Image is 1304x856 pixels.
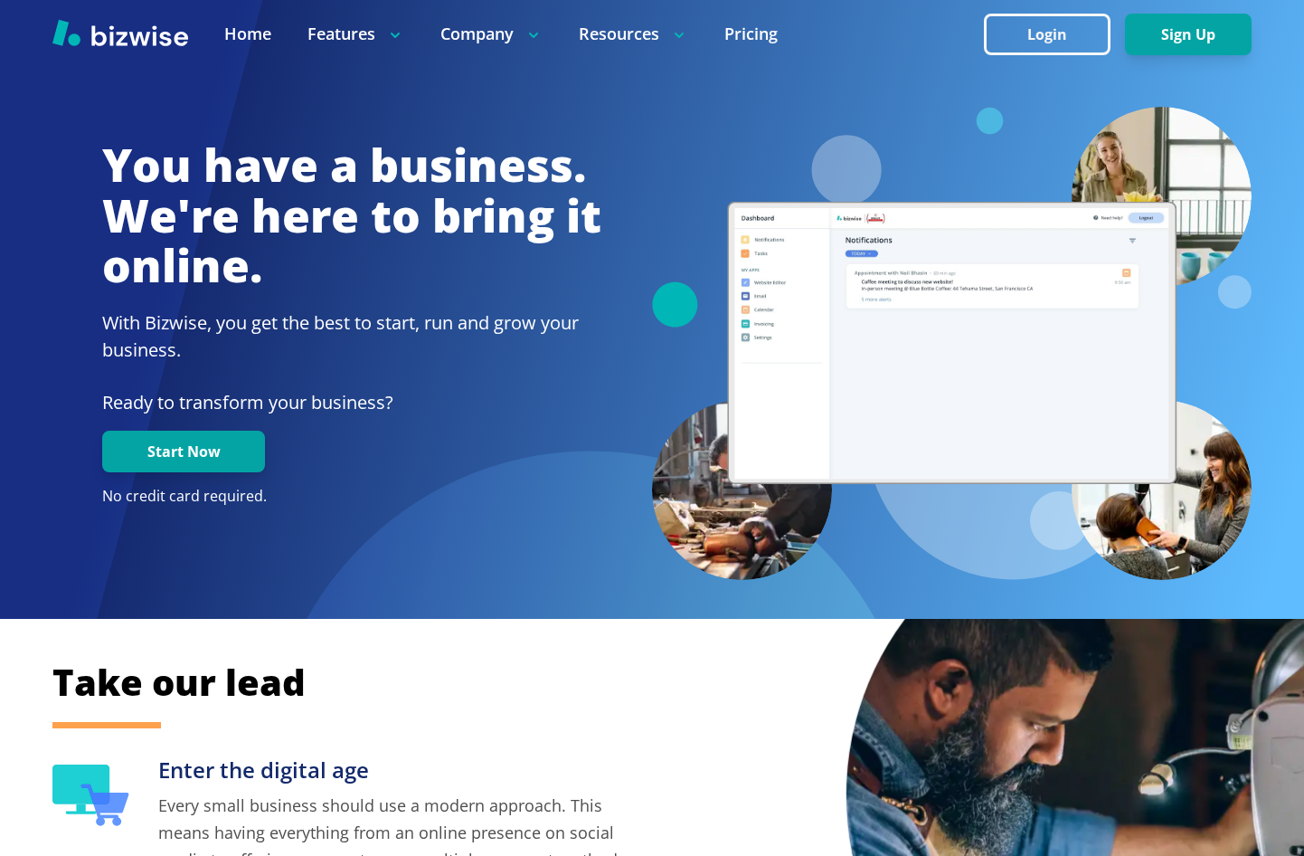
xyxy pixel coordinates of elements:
a: Sign Up [1125,26,1252,43]
a: Start Now [102,443,265,461]
p: Features [307,23,404,45]
a: Pricing [724,23,778,45]
h2: Take our lead [52,658,1252,707]
p: No credit card required. [102,487,601,507]
button: Login [984,14,1110,55]
img: Bizwise Logo [52,19,188,46]
img: Enter the digital age Icon [52,765,129,826]
h1: You have a business. We're here to bring it online. [102,140,601,291]
p: Ready to transform your business? [102,389,601,416]
a: Home [224,23,271,45]
p: Company [440,23,543,45]
h3: Enter the digital age [158,756,652,785]
a: Login [984,26,1125,43]
p: Resources [579,23,688,45]
h2: With Bizwise, you get the best to start, run and grow your business. [102,309,601,364]
button: Start Now [102,431,265,472]
button: Sign Up [1125,14,1252,55]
